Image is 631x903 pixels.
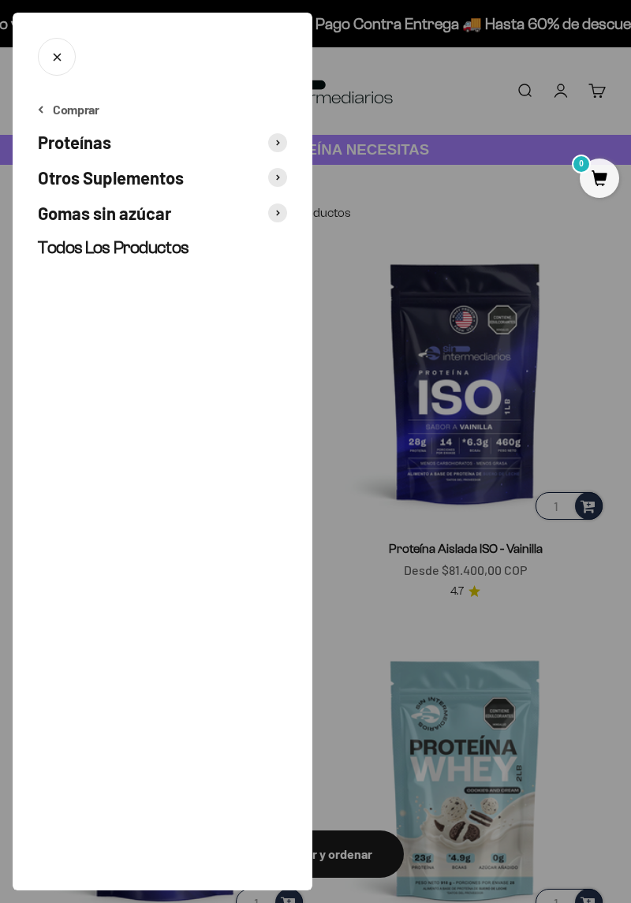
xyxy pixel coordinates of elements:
span: Gomas sin azúcar [38,202,171,225]
button: Proteínas [38,131,287,154]
a: 0 [580,171,619,188]
button: Gomas sin azúcar [38,202,287,225]
span: Todos Los Productos [38,237,189,257]
mark: 0 [572,155,591,174]
span: Otros Suplementos [38,166,184,189]
button: Cerrar [38,38,76,76]
button: Otros Suplementos [38,166,287,189]
a: Todos Los Productos [38,237,287,259]
button: Comprar [38,101,99,118]
span: Proteínas [38,131,111,154]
